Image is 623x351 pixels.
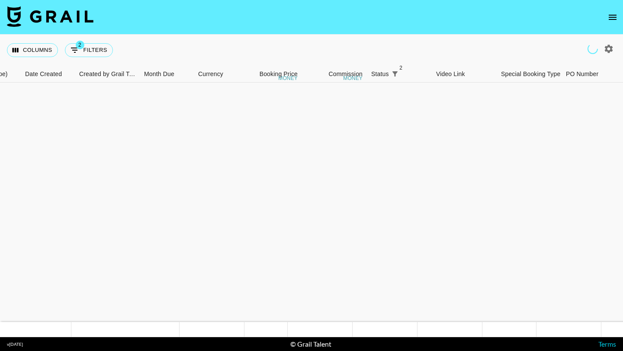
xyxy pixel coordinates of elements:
[7,6,93,27] img: Grail Talent
[343,76,363,81] div: money
[586,42,599,55] span: Refreshing talent, clients, campaigns...
[25,66,62,83] div: Date Created
[389,68,401,80] button: Show filters
[566,66,598,83] div: PO Number
[371,66,389,83] div: Status
[497,66,562,83] div: Special Booking Type
[604,9,621,26] button: open drawer
[79,66,138,83] div: Created by Grail Team
[140,66,194,83] div: Month Due
[76,41,84,49] span: 2
[436,66,465,83] div: Video Link
[328,66,363,83] div: Commission
[278,76,298,81] div: money
[598,340,616,348] a: Terms
[7,341,23,347] div: v [DATE]
[290,340,331,348] div: © Grail Talent
[397,64,405,72] span: 2
[260,66,298,83] div: Booking Price
[21,66,75,83] div: Date Created
[75,66,140,83] div: Created by Grail Team
[65,43,113,57] button: Show filters
[501,66,560,83] div: Special Booking Type
[367,66,432,83] div: Status
[198,66,223,83] div: Currency
[389,68,401,80] div: 2 active filters
[432,66,497,83] div: Video Link
[7,43,58,57] button: Select columns
[144,66,174,83] div: Month Due
[401,68,413,80] button: Sort
[194,66,237,83] div: Currency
